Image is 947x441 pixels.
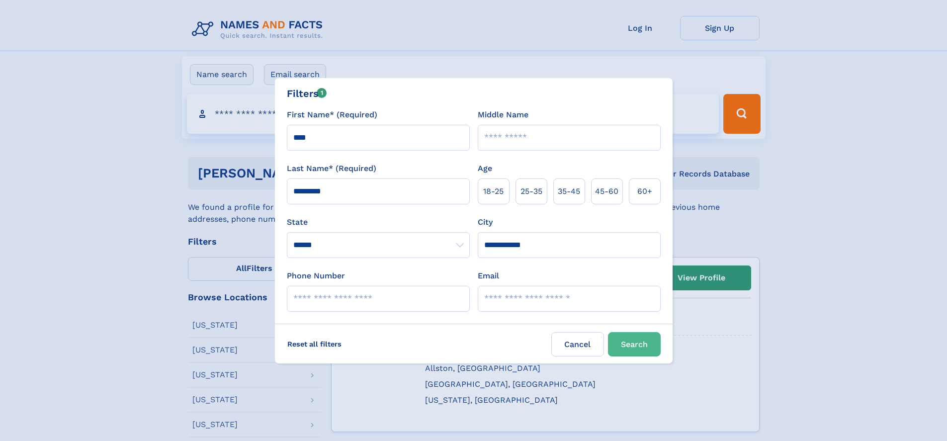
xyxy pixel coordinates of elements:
label: Cancel [551,332,604,356]
label: City [478,216,493,228]
label: Email [478,270,499,282]
button: Search [608,332,661,356]
span: 18‑25 [483,185,504,197]
span: 60+ [637,185,652,197]
span: 45‑60 [595,185,618,197]
label: Middle Name [478,109,528,121]
label: First Name* (Required) [287,109,377,121]
label: Phone Number [287,270,345,282]
label: Reset all filters [281,332,348,356]
span: 25‑35 [520,185,542,197]
label: Last Name* (Required) [287,163,376,175]
label: Age [478,163,492,175]
label: State [287,216,470,228]
div: Filters [287,86,327,101]
span: 35‑45 [558,185,580,197]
